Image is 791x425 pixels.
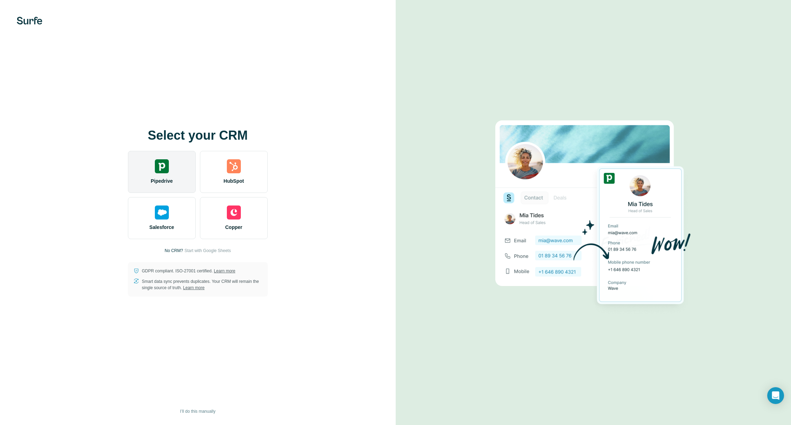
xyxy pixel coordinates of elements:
[128,128,268,142] h1: Select your CRM
[495,109,691,316] img: PIPEDRIVE image
[180,408,215,414] span: I’ll do this manually
[227,205,241,220] img: copper's logo
[175,406,220,417] button: I’ll do this manually
[149,224,174,231] span: Salesforce
[767,387,784,404] div: Open Intercom Messenger
[224,177,244,184] span: HubSpot
[225,224,242,231] span: Copper
[155,159,169,173] img: pipedrive's logo
[142,278,262,291] p: Smart data sync prevents duplicates. Your CRM will remain the single source of truth.
[142,268,235,274] p: GDPR compliant. ISO-27001 certified.
[183,285,204,290] a: Learn more
[151,177,173,184] span: Pipedrive
[214,269,235,273] a: Learn more
[185,248,231,254] button: Start with Google Sheets
[155,205,169,220] img: salesforce's logo
[165,248,183,254] p: No CRM?
[17,17,42,25] img: Surfe's logo
[227,159,241,173] img: hubspot's logo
